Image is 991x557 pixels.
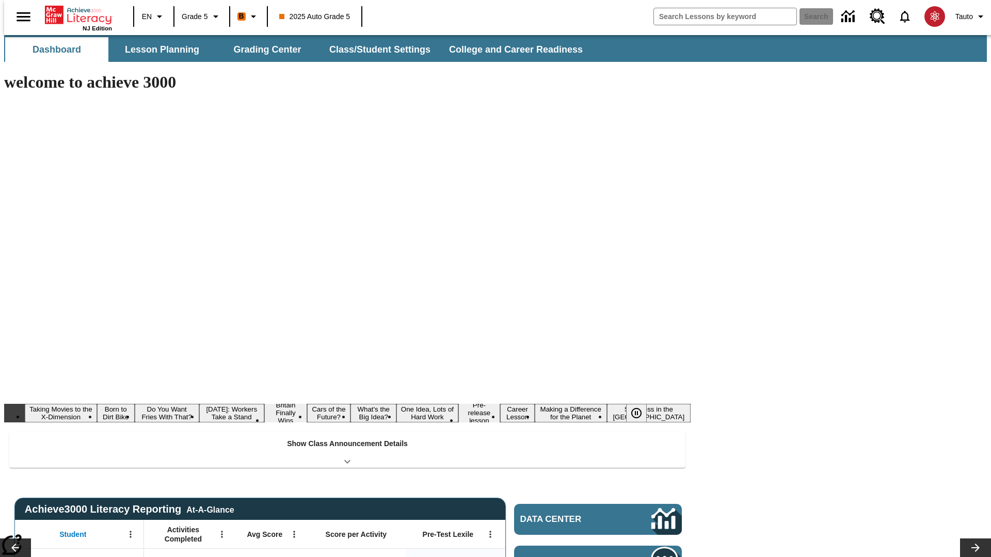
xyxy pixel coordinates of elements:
div: SubNavbar [4,37,592,62]
span: EN [142,11,152,22]
span: Data Center [520,514,617,525]
span: Tauto [955,11,973,22]
div: At-A-Glance [186,503,234,515]
button: Slide 6 Cars of the Future? [307,404,350,422]
span: Activities Completed [149,525,217,544]
h1: welcome to achieve 3000 [4,73,691,92]
button: Slide 5 Britain Finally Wins [264,400,307,426]
span: B [239,10,244,23]
a: Home [45,5,112,25]
button: Open Menu [123,527,138,542]
button: Slide 10 Career Lesson [500,404,535,422]
span: 2025 Auto Grade 5 [279,11,350,22]
span: Grade 5 [182,11,208,22]
button: College and Career Readiness [441,37,591,62]
button: Grading Center [216,37,319,62]
button: Language: EN, Select a language [137,7,170,26]
button: Slide 9 Pre-release lesson [458,400,501,426]
p: Show Class Announcement Details [287,438,408,449]
button: Class/Student Settings [321,37,439,62]
a: Data Center [835,3,864,31]
button: Slide 2 Born to Dirt Bike [97,404,135,422]
button: Open Menu [483,527,498,542]
span: Avg Score [247,530,282,539]
span: Student [59,530,86,539]
button: Lesson carousel, Next [960,538,991,557]
input: search field [654,8,796,25]
a: Data Center [514,504,682,535]
div: Home [45,4,112,31]
span: Pre-Test Lexile [423,530,474,539]
button: Slide 8 One Idea, Lots of Hard Work [396,404,458,422]
span: Achieve3000 Literacy Reporting [25,503,234,515]
button: Pause [626,404,647,422]
button: Slide 12 Sleepless in the Animal Kingdom [607,404,691,422]
button: Open Menu [286,527,302,542]
span: NJ Edition [83,25,112,31]
button: Select a new avatar [918,3,951,30]
button: Dashboard [5,37,108,62]
button: Slide 1 Taking Movies to the X-Dimension [25,404,97,422]
a: Notifications [891,3,918,30]
div: Pause [626,404,657,422]
button: Slide 7 What's the Big Idea? [350,404,396,422]
button: Grade: Grade 5, Select a grade [178,7,226,26]
button: Slide 11 Making a Difference for the Planet [535,404,607,422]
button: Slide 4 Labor Day: Workers Take a Stand [199,404,264,422]
span: Score per Activity [326,530,387,539]
button: Profile/Settings [951,7,991,26]
button: Boost Class color is orange. Change class color [233,7,264,26]
a: Resource Center, Will open in new tab [864,3,891,30]
button: Slide 3 Do You Want Fries With That? [135,404,199,422]
div: Show Class Announcement Details [9,432,685,468]
button: Open Menu [214,527,230,542]
button: Lesson Planning [110,37,214,62]
button: Open side menu [8,2,39,32]
div: SubNavbar [4,35,987,62]
img: avatar image [924,6,945,27]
